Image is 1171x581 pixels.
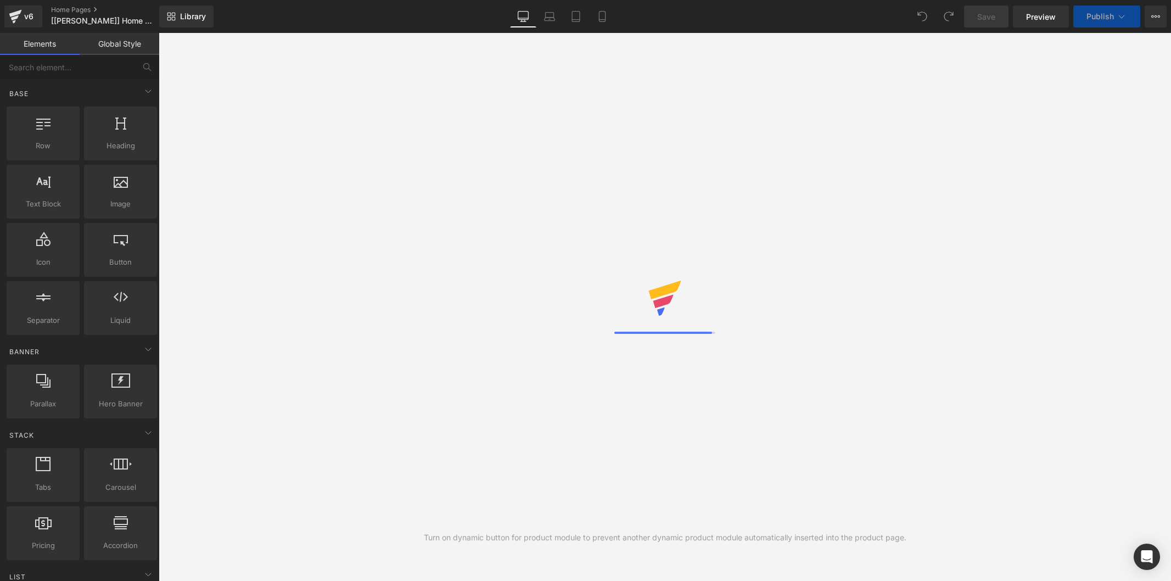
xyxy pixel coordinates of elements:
[51,16,156,25] span: [[PERSON_NAME]] Home Page - Standard 2025
[159,5,214,27] a: New Library
[10,140,76,152] span: Row
[87,398,154,410] span: Hero Banner
[87,540,154,551] span: Accordion
[424,532,906,544] div: Turn on dynamic button for product module to prevent another dynamic product module automatically...
[87,198,154,210] span: Image
[1013,5,1069,27] a: Preview
[1134,544,1160,570] div: Open Intercom Messenger
[10,256,76,268] span: Icon
[10,198,76,210] span: Text Block
[8,347,41,357] span: Banner
[938,5,960,27] button: Redo
[510,5,536,27] a: Desktop
[87,315,154,326] span: Liquid
[536,5,563,27] a: Laptop
[8,430,35,440] span: Stack
[10,482,76,493] span: Tabs
[1086,12,1114,21] span: Publish
[51,5,177,14] a: Home Pages
[180,12,206,21] span: Library
[977,11,995,23] span: Save
[10,540,76,551] span: Pricing
[1145,5,1167,27] button: More
[87,482,154,493] span: Carousel
[22,9,36,24] div: v6
[589,5,615,27] a: Mobile
[87,256,154,268] span: Button
[10,315,76,326] span: Separator
[8,88,30,99] span: Base
[10,398,76,410] span: Parallax
[87,140,154,152] span: Heading
[80,33,159,55] a: Global Style
[4,5,42,27] a: v6
[911,5,933,27] button: Undo
[1073,5,1140,27] button: Publish
[563,5,589,27] a: Tablet
[1026,11,1056,23] span: Preview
